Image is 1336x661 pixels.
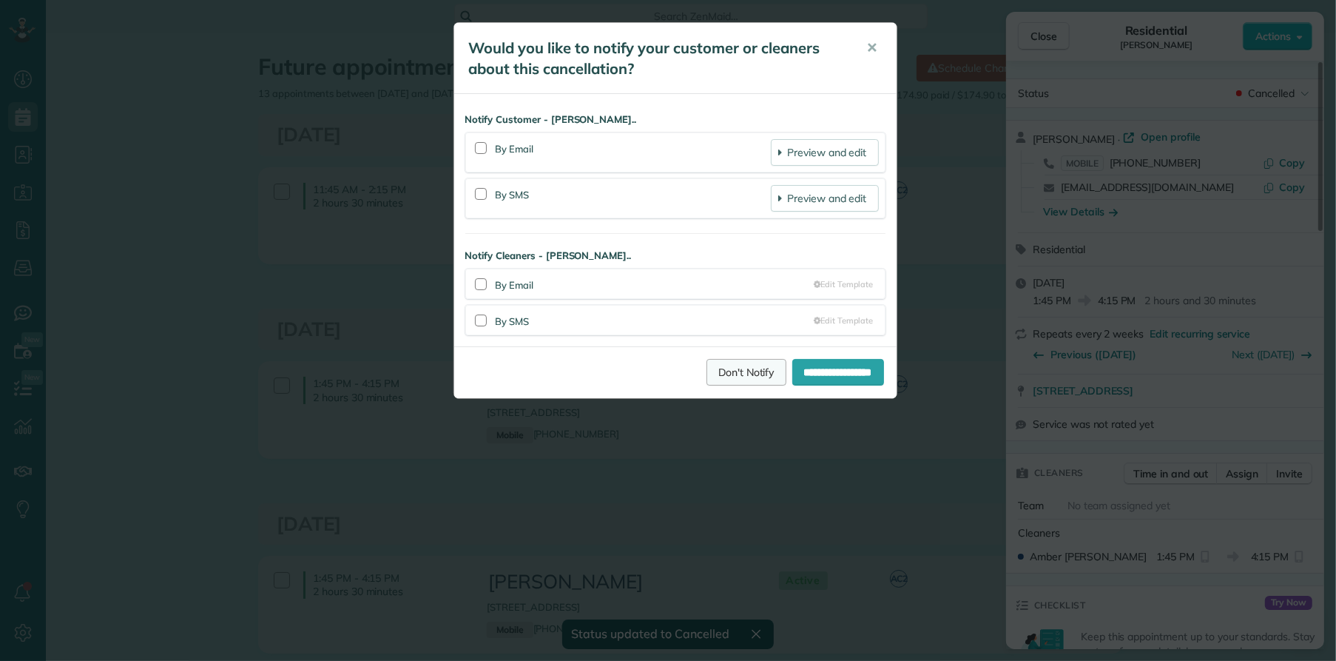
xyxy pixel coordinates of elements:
[814,278,873,290] a: Edit Template
[706,359,786,386] a: Don't Notify
[771,185,878,212] a: Preview and edit
[867,39,878,56] span: ✕
[469,38,846,79] h5: Would you like to notify your customer or cleaners about this cancellation?
[814,315,873,326] a: Edit Template
[771,139,878,166] a: Preview and edit
[465,249,885,263] strong: Notify Cleaners - [PERSON_NAME]..
[465,113,885,127] strong: Notify Customer - [PERSON_NAME]..
[496,275,814,292] div: By Email
[496,185,772,212] div: By SMS
[496,139,772,166] div: By Email
[496,312,814,329] div: By SMS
